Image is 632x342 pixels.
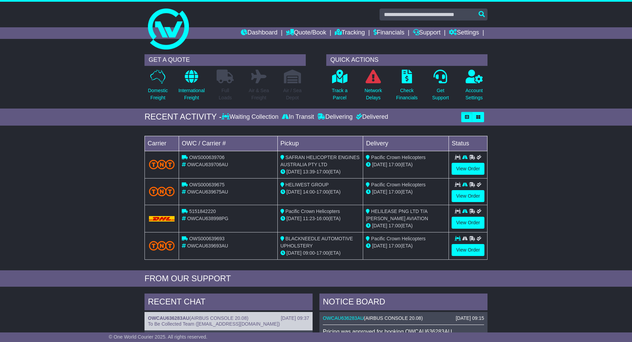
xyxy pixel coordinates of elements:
p: Check Financials [396,87,418,101]
span: Pacific Crown Helicopters [371,182,426,187]
span: [DATE] [372,243,387,248]
div: [DATE] 09:37 [281,315,309,321]
td: Status [449,136,487,151]
span: [DATE] [372,162,387,167]
p: Get Support [432,87,449,101]
span: 17:00 [316,250,328,256]
span: AIRBUS CONSOLE 20.08 [366,315,421,321]
div: (ETA) [366,188,446,196]
td: Carrier [145,136,179,151]
span: 13:39 [303,169,315,174]
div: - (ETA) [280,168,360,175]
div: RECENT ACTIVITY - [145,112,222,122]
a: View Order [452,244,484,256]
p: Account Settings [466,87,483,101]
span: [DATE] [372,189,387,195]
div: (ETA) [366,161,446,168]
div: GET A QUOTE [145,54,306,66]
span: HELILEASE PNG LTD T/A [PERSON_NAME] AVIATION [366,209,428,221]
span: OWS000639706 [189,155,225,160]
a: OWCAU636283AU [323,315,364,321]
td: Delivery [363,136,449,151]
span: [DATE] [287,216,302,221]
td: OWC / Carrier # [179,136,278,151]
div: - (ETA) [280,188,360,196]
div: Waiting Collection [222,113,280,121]
span: 16:00 [316,216,328,221]
span: 14:00 [303,189,315,195]
span: Pacific Crown Helicopters [371,236,426,241]
span: [DATE] [372,223,387,228]
span: Pacific Crown Helicopters [371,155,426,160]
a: Support [413,27,441,39]
a: View Order [452,190,484,202]
span: 11:23 [303,216,315,221]
td: Pickup [277,136,363,151]
img: TNT_Domestic.png [149,160,175,169]
span: 17:00 [316,189,328,195]
a: Track aParcel [331,69,348,105]
a: Settings [449,27,479,39]
div: RECENT CHAT [145,294,313,312]
a: View Order [452,217,484,229]
p: Domestic Freight [148,87,168,101]
a: NetworkDelays [364,69,382,105]
a: Tracking [335,27,365,39]
a: InternationalFreight [178,69,205,105]
span: [DATE] [287,169,302,174]
span: OWS000639693 [189,236,225,241]
span: BLACKNEEDLE AUTOMOTIVE UPHOLSTERY [280,236,353,248]
span: OWCAU639706AU [187,162,228,167]
a: OWCAU636283AU [148,315,189,321]
span: AIRBUS CONSOLE 20.08 [191,315,247,321]
p: Network Delays [365,87,382,101]
p: Air / Sea Depot [283,87,302,101]
div: In Transit [280,113,316,121]
span: [DATE] [287,250,302,256]
span: OWCAU639693AU [187,243,228,248]
span: SAFRAN HELICOPTER ENGINES AUSTRALIA PTY LTD [280,155,360,167]
a: AccountSettings [465,69,483,105]
a: Quote/Book [286,27,326,39]
span: HELIWEST GROUP [286,182,329,187]
a: DomesticFreight [148,69,168,105]
p: Air & Sea Freight [249,87,269,101]
span: 17:00 [388,162,400,167]
span: Pacific Crown Helicopters [286,209,340,214]
div: [DATE] 09:15 [456,315,484,321]
div: - (ETA) [280,250,360,257]
span: OWS000639675 [189,182,225,187]
div: NOTICE BOARD [319,294,487,312]
a: GetSupport [432,69,449,105]
div: (ETA) [366,222,446,229]
span: © One World Courier 2025. All rights reserved. [109,334,207,340]
div: Delivering [316,113,354,121]
p: Pricing was approved for booking OWCAU636283AU. [323,328,484,335]
img: DHL.png [149,216,175,222]
a: CheckFinancials [396,69,418,105]
div: (ETA) [366,242,446,250]
span: OWCAU639675AU [187,189,228,195]
img: TNT_Domestic.png [149,187,175,196]
span: 09:00 [303,250,315,256]
a: Dashboard [241,27,277,39]
span: 17:00 [388,189,400,195]
img: TNT_Domestic.png [149,241,175,250]
a: Financials [373,27,404,39]
span: 5151842220 [189,209,216,214]
div: - (ETA) [280,215,360,222]
div: Delivered [354,113,388,121]
a: View Order [452,163,484,175]
div: ( ) [148,315,309,321]
span: OWCAU638998PG [187,216,229,221]
p: International Freight [178,87,205,101]
span: To Be Collected Team ([EMAIL_ADDRESS][DOMAIN_NAME]) [148,321,280,327]
span: 17:00 [388,223,400,228]
span: 17:00 [316,169,328,174]
p: Full Loads [217,87,234,101]
p: Track a Parcel [332,87,347,101]
div: FROM OUR SUPPORT [145,274,487,284]
span: 17:00 [388,243,400,248]
span: [DATE] [287,189,302,195]
div: QUICK ACTIONS [326,54,487,66]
